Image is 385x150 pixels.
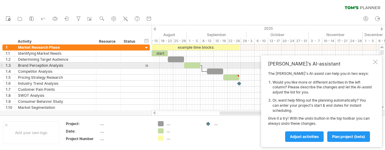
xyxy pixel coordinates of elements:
div: 1 - 5 [187,38,200,44]
div: Date: [66,129,99,134]
div: Determining Target Audience [18,57,93,62]
div: 1 [6,44,15,50]
span: plan project (beta) [332,134,365,139]
a: Adjust activities [285,131,324,142]
div: Pricing Strategy Research [18,75,93,80]
div: scroll to activity [144,63,149,69]
div: Resource [99,38,117,44]
li: Would you like more or different activities in the left column? Please describe the changes and l... [273,80,372,95]
div: 15 - 19 [214,38,227,44]
div: 1.4 [6,69,15,74]
div: .... [100,129,151,134]
div: [PERSON_NAME]'s AI-assistant [268,61,372,67]
div: Customer Pain Points [18,87,93,92]
div: .... [167,128,199,133]
div: 8 - 12 [200,38,214,44]
div: Project Number [66,136,99,141]
div: 1.9 [6,99,15,104]
div: .... [100,121,151,126]
div: Competitor Analysis [18,69,93,74]
div: Identifying Market Needs [18,51,93,56]
div: SWOT Analysis [18,93,93,98]
div: 10 - 14 [322,38,336,44]
div: August 2025 [130,32,187,38]
div: .... [100,136,151,141]
div: October 2025 [246,32,309,38]
div: Market Research Phase [18,44,93,50]
div: 1.10 [6,105,15,110]
div: 11 - 15 [146,38,160,44]
div: September 2025 [187,32,246,38]
div: November 2025 [309,32,363,38]
div: start [152,51,168,56]
li: Or, want help filling out the planning automatically? You can enter your project's start & end da... [273,98,372,113]
div: 22 - 26 [227,38,241,44]
div: 1.5 [6,75,15,80]
div: 1.3 [6,63,15,68]
div: Industry Trend Analysis [18,81,93,86]
div: Project: [66,121,99,126]
div: Brand Perception Analysis [18,63,93,68]
div: 18 - 22 [160,38,173,44]
div: Market Segmentation [18,105,93,110]
div: 24 - 28 [349,38,363,44]
div: 1.6 [6,81,15,86]
div: Add your own logo [3,121,59,144]
div: 13 - 17 [268,38,282,44]
div: 1 - 5 [363,38,376,44]
div: 29 - 3 [241,38,254,44]
div: 27 - 31 [295,38,309,44]
a: plan project (beta) [327,131,370,142]
div: Status [124,38,137,44]
div: .... [167,121,199,126]
span: Adjust activities [290,134,319,139]
div: Activity [18,38,93,44]
div: 17 - 21 [336,38,349,44]
div: example time blocks: [152,44,240,50]
div: Consumer Behavior Study [18,99,93,104]
div: 6 - 10 [254,38,268,44]
div: 20 - 24 [282,38,295,44]
div: .... [167,136,199,141]
div: .... [214,121,247,126]
div: 1.7 [6,87,15,92]
div: 3 - 7 [309,38,322,44]
div: 1.8 [6,93,15,98]
div: The [PERSON_NAME]'s AI-assist can help you in two ways: Give it a try! With the undo button in th... [268,71,372,142]
div: 25 - 29 [173,38,187,44]
div: 1.2 [6,57,15,62]
div: 1.1 [6,51,15,56]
